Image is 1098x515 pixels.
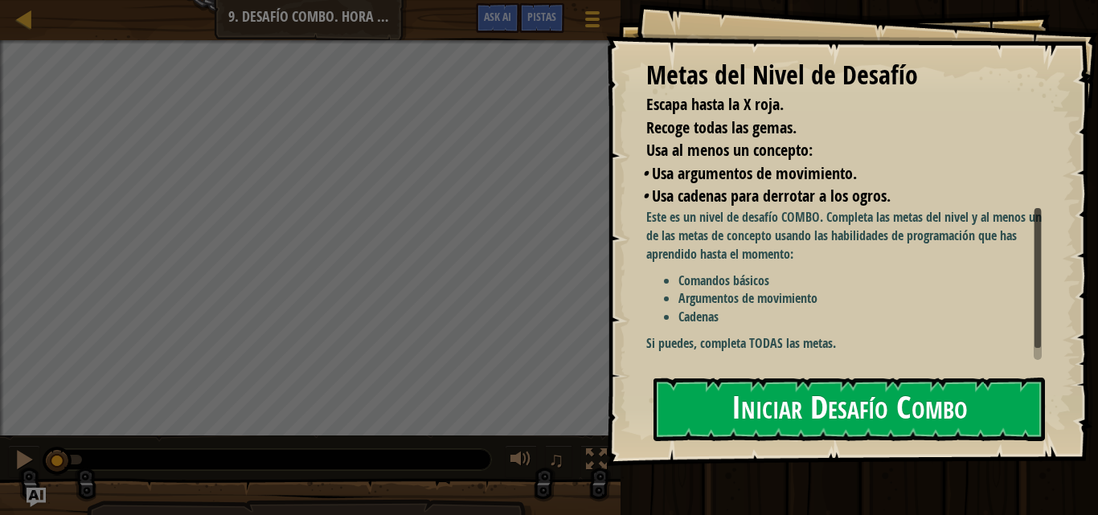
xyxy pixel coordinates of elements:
[545,445,572,478] button: ♫
[642,162,648,184] i: •
[27,488,46,507] button: Ask AI
[646,139,813,161] span: Usa al menos un concepto:
[626,93,1038,116] li: Escapa hasta la X roja.
[646,208,1054,264] p: Este es un nivel de desafío COMBO. Completa las metas del nivel y al menos una de las metas de co...
[642,162,1038,186] li: Usa argumentos de movimiento.
[652,185,891,206] span: Usa cadenas para derrotar a los ogros.
[626,116,1038,140] li: Recoge todas las gemas.
[678,289,1054,308] li: Argumentos de movimiento
[646,116,797,138] span: Recoge todas las gemas.
[678,272,1054,290] li: Comandos básicos
[527,9,556,24] span: Pistas
[505,445,537,478] button: Ajustar el volúmen
[572,3,613,41] button: Mostrar menú de juego
[626,139,1038,162] li: Usa al menos un concepto:
[646,57,1042,94] div: Metas del Nivel de Desafío
[652,162,857,184] span: Usa argumentos de movimiento.
[476,3,519,33] button: Ask AI
[642,185,648,206] i: •
[484,9,511,24] span: Ask AI
[646,93,784,115] span: Escapa hasta la X roja.
[678,308,1054,326] li: Cadenas
[653,378,1045,441] button: Iniciar Desafío Combo
[8,445,40,478] button: Ctrl + P: Pause
[548,448,564,472] span: ♫
[646,334,1054,353] p: Si puedes, completa TODAS las metas.
[580,445,613,478] button: Cambia a pantalla completa.
[642,185,1038,208] li: Usa cadenas para derrotar a los ogros.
